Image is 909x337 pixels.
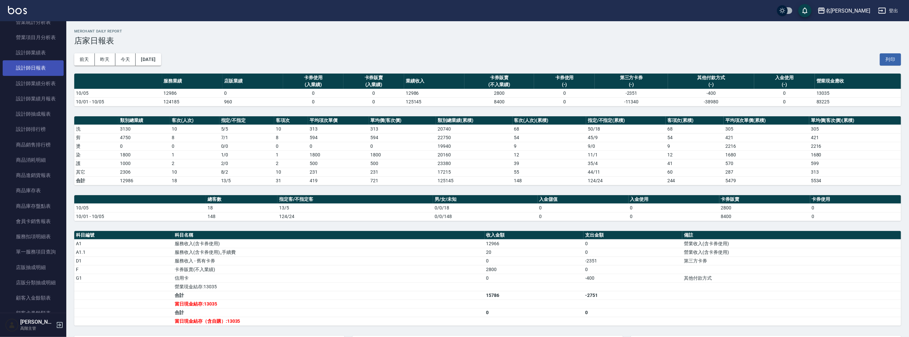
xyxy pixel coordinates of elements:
[536,81,593,88] div: (-)
[666,116,724,125] th: 客項次(累積)
[74,176,118,185] td: 合計
[369,142,436,150] td: 0
[464,97,534,106] td: 8400
[538,212,629,221] td: 0
[162,97,223,106] td: 124185
[670,74,753,81] div: 其他付款方式
[173,265,484,274] td: 卡券販賣(不入業績)
[809,176,901,185] td: 5534
[308,142,369,150] td: 0
[586,159,666,168] td: 35 / 4
[173,291,484,300] td: 合計
[308,125,369,133] td: 313
[8,6,27,14] img: Logo
[3,152,64,168] a: 商品消耗明細
[170,116,219,125] th: 客次(人次)
[173,239,484,248] td: 服務收入(含卡券使用)
[682,256,901,265] td: 第三方卡券
[343,97,404,106] td: 0
[670,81,753,88] div: (-)
[118,142,170,150] td: 0
[74,231,173,240] th: 科目編號
[724,168,809,176] td: 287
[666,168,724,176] td: 60
[754,97,815,106] td: 0
[436,142,512,150] td: 19940
[74,97,162,106] td: 10/01 - 10/05
[513,116,586,125] th: 客次(人次)(累積)
[285,81,342,88] div: (入業績)
[74,248,173,256] td: A1.1
[173,256,484,265] td: 服務收入 - 舊有卡券
[719,203,810,212] td: 2800
[118,168,170,176] td: 2306
[173,282,484,291] td: 營業現金結存:13035
[3,30,64,45] a: 營業項目月分析表
[485,291,583,300] td: 15786
[756,74,813,81] div: 入金使用
[74,116,901,185] table: a dense table
[682,248,901,256] td: 營業收入(含卡券使用)
[682,274,901,282] td: 其他付款方式
[274,133,308,142] td: 8
[809,168,901,176] td: 313
[222,74,283,89] th: 店販業績
[668,89,754,97] td: -400
[173,317,484,325] td: 當日現金結存（含自購）:13035
[513,176,586,185] td: 148
[274,159,308,168] td: 2
[74,203,206,212] td: 10/05
[274,125,308,133] td: 10
[219,159,274,168] td: 2 / 0
[756,81,813,88] div: (-)
[586,150,666,159] td: 11 / 1
[3,183,64,198] a: 商品庫存表
[629,212,719,221] td: 0
[308,133,369,142] td: 594
[277,195,433,204] th: 指定客/不指定客
[3,244,64,259] a: 單一服務項目查詢
[74,74,901,106] table: a dense table
[74,256,173,265] td: D1
[513,133,586,142] td: 54
[274,150,308,159] td: 1
[20,325,54,331] p: 高階主管
[3,106,64,122] a: 設計師抽成報表
[586,168,666,176] td: 44 / 11
[513,168,586,176] td: 55
[118,176,170,185] td: 12986
[173,308,484,317] td: 合計
[206,212,277,221] td: 148
[74,265,173,274] td: F
[809,159,901,168] td: 599
[308,116,369,125] th: 平均項次單價
[666,176,724,185] td: 244
[170,176,219,185] td: 18
[219,125,274,133] td: 5 / 5
[719,195,810,204] th: 卡券販賣
[809,133,901,142] td: 421
[74,159,118,168] td: 護
[74,239,173,248] td: A1
[74,142,118,150] td: 燙
[485,265,583,274] td: 2800
[586,116,666,125] th: 指定/不指定(累積)
[436,159,512,168] td: 23380
[433,203,537,212] td: 0/0/18
[173,231,484,240] th: 科目名稱
[464,89,534,97] td: 2800
[74,274,173,282] td: G1
[513,125,586,133] td: 68
[3,15,64,30] a: 營業統計分析表
[798,4,812,17] button: save
[815,97,901,106] td: 83225
[308,176,369,185] td: 419
[283,89,344,97] td: 0
[369,150,436,159] td: 1800
[485,239,583,248] td: 12966
[74,89,162,97] td: 10/05
[586,133,666,142] td: 45 / 9
[534,89,595,97] td: 0
[170,125,219,133] td: 10
[206,195,277,204] th: 總客數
